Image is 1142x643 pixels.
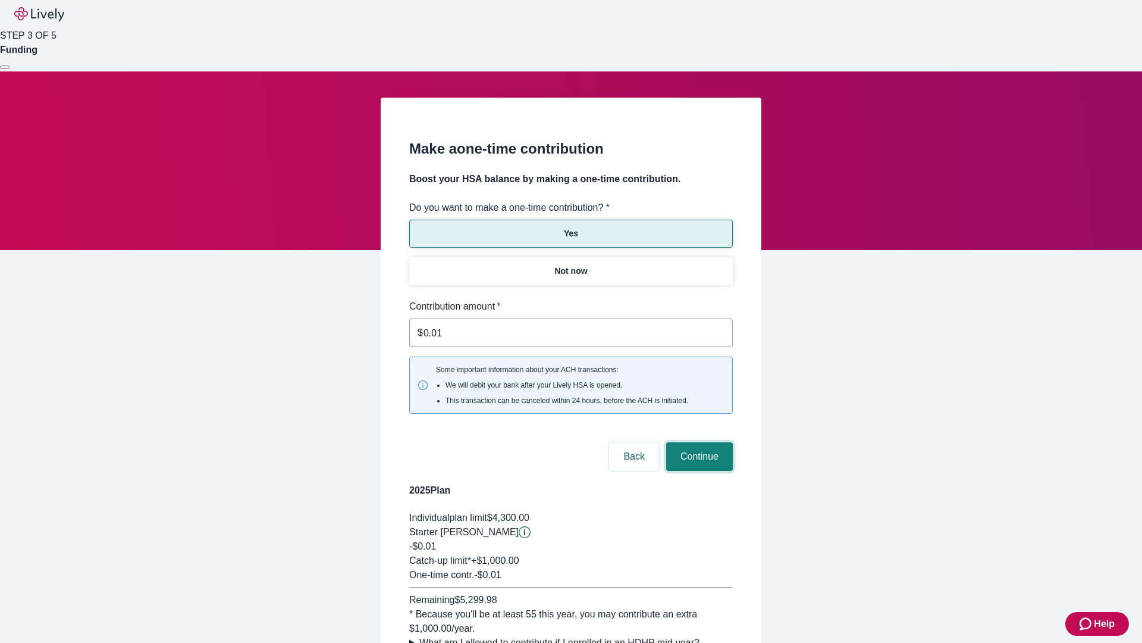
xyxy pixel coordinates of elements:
[487,513,529,523] span: $4,300.00
[409,172,733,186] h4: Boost your HSA balance by making a one-time contribution.
[409,220,733,248] button: Yes
[409,201,610,215] label: Do you want to make a one-time contribution? *
[554,265,587,277] p: Not now
[666,442,733,471] button: Continue
[609,442,659,471] button: Back
[564,227,578,240] p: Yes
[409,527,519,537] span: Starter [PERSON_NAME]
[409,607,733,636] div: * Because you'll be at least 55 this year, you may contribute an extra $1,000.00 /year.
[1065,612,1129,636] button: Zendesk support iconHelp
[423,321,733,345] input: $0.00
[519,526,531,538] button: Lively will contribute $0.01 to establish your account
[474,570,501,580] span: - $0.01
[409,555,471,566] span: Catch-up limit*
[409,257,733,285] button: Not now
[1094,617,1115,631] span: Help
[436,364,688,406] span: Some important information about your ACH transactions:
[409,299,501,314] label: Contribution amount
[519,526,531,538] svg: Starter penny details
[409,595,454,605] span: Remaining
[418,326,423,340] p: $
[445,380,688,391] li: We will debit your bank after your Lively HSA is opened.
[14,7,64,21] img: Lively
[409,483,733,498] h4: 2025 Plan
[471,555,519,566] span: + $1,000.00
[409,513,487,523] span: Individual plan limit
[409,541,436,551] span: -$0.01
[409,138,733,160] h2: Make a one-time contribution
[409,570,474,580] span: One-time contr.
[445,395,688,406] li: This transaction can be canceled within 24 hours, before the ACH is initiated.
[454,595,497,605] span: $5,299.98
[1080,617,1094,631] svg: Zendesk support icon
